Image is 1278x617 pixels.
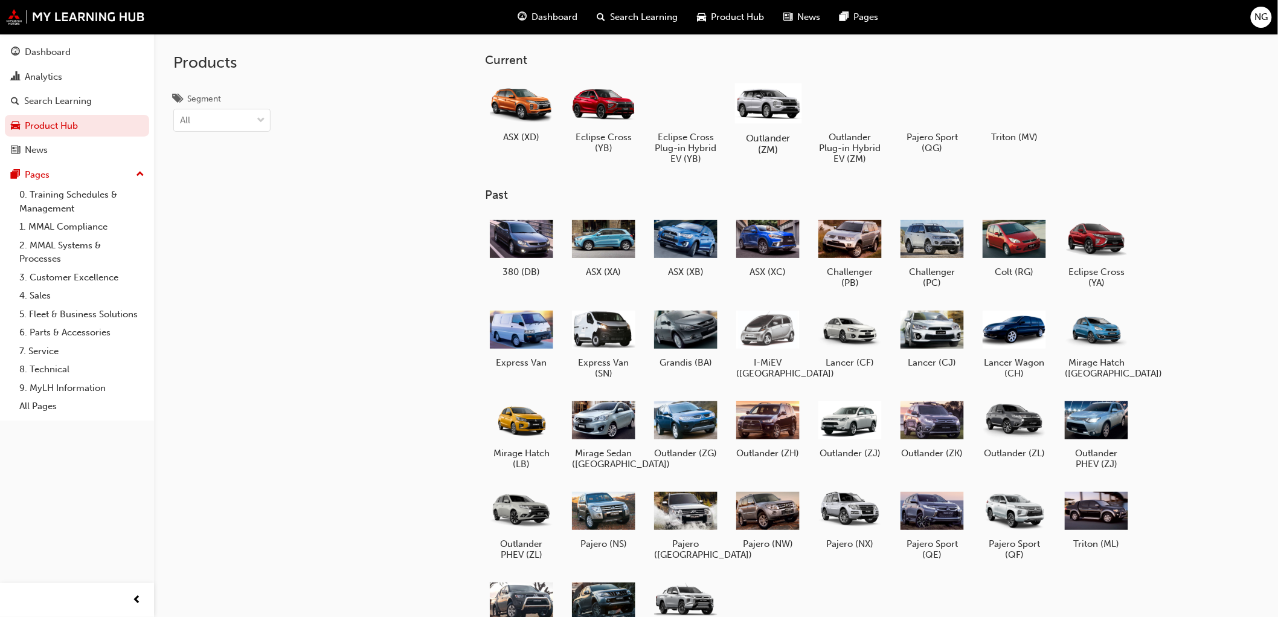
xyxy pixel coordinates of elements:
h5: Eclipse Cross Plug-in Hybrid EV (YB) [654,132,718,164]
a: 3. Customer Excellence [14,268,149,287]
h5: Pajero Sport (QG) [901,132,964,153]
img: mmal [6,9,145,25]
button: Pages [5,164,149,186]
a: Pajero (NS) [568,484,640,554]
button: NG [1251,7,1272,28]
h5: Pajero Sport (QE) [901,538,964,560]
h5: Mirage Hatch (LB) [490,448,553,470]
h5: ASX (XD) [490,132,553,143]
a: ASX (XA) [568,212,640,282]
a: Pajero Sport (QE) [896,484,969,565]
h5: Challenger (PB) [818,267,882,288]
a: 6. Parts & Accessories [14,323,149,342]
button: DashboardAnalyticsSearch LearningProduct HubNews [5,39,149,164]
a: Grandis (BA) [650,303,722,373]
a: Product Hub [5,115,149,137]
div: Search Learning [24,94,92,108]
a: ASX (XC) [732,212,804,282]
h3: Current [486,53,1172,67]
a: Lancer (CJ) [896,303,969,373]
a: Pajero (NX) [814,484,887,554]
h5: Pajero (NS) [572,538,635,549]
a: Challenger (PB) [814,212,887,293]
a: Eclipse Cross (YA) [1061,212,1133,293]
h5: 380 (DB) [490,267,553,277]
a: Outlander (ZK) [896,393,969,464]
h5: ASX (XB) [654,267,718,277]
h5: Triton (MV) [983,132,1046,143]
a: ASX (XB) [650,212,722,282]
a: Outlander (ZH) [732,393,804,464]
a: Search Learning [5,90,149,112]
h5: Eclipse Cross (YB) [572,132,635,153]
a: Eclipse Cross Plug-in Hybrid EV (YB) [650,77,722,169]
span: down-icon [257,113,265,129]
a: 5. Fleet & Business Solutions [14,305,149,324]
h5: Outlander (ZL) [983,448,1046,459]
a: car-iconProduct Hub [687,5,774,30]
a: Outlander PHEV (ZL) [486,484,558,565]
span: NG [1255,10,1268,24]
span: Product Hub [711,10,764,24]
a: Pajero ([GEOGRAPHIC_DATA]) [650,484,722,565]
h5: Pajero ([GEOGRAPHIC_DATA]) [654,538,718,560]
h5: Colt (RG) [983,267,1046,277]
span: car-icon [11,121,20,132]
a: Express Van (SN) [568,303,640,384]
h5: Outlander (ZM) [734,132,801,155]
a: All Pages [14,397,149,416]
a: Outlander (ZM) [732,77,804,158]
h5: Pajero Sport (QF) [983,538,1046,560]
div: News [25,143,48,157]
a: guage-iconDashboard [508,5,587,30]
h5: Outlander Plug-in Hybrid EV (ZM) [818,132,882,164]
h5: Pajero (NW) [736,538,800,549]
span: prev-icon [133,593,142,608]
h5: Lancer (CF) [818,357,882,368]
span: tags-icon [173,94,182,105]
a: Colt (RG) [978,212,1051,282]
a: 2. MMAL Systems & Processes [14,236,149,268]
span: news-icon [783,10,792,25]
h3: Past [486,188,1172,202]
span: Dashboard [531,10,577,24]
a: Analytics [5,66,149,88]
a: Mirage Hatch ([GEOGRAPHIC_DATA]) [1061,303,1133,384]
h5: Outlander (ZJ) [818,448,882,459]
a: Triton (ML) [1061,484,1133,554]
div: Analytics [25,70,62,84]
a: Pajero Sport (QF) [978,484,1051,565]
a: Challenger (PC) [896,212,969,293]
h5: Outlander PHEV (ZL) [490,538,553,560]
span: News [797,10,820,24]
div: Pages [25,168,50,182]
a: search-iconSearch Learning [587,5,687,30]
span: chart-icon [11,72,20,83]
a: Express Van [486,303,558,373]
h5: Eclipse Cross (YA) [1065,267,1128,288]
a: Outlander PHEV (ZJ) [1061,393,1133,474]
a: News [5,139,149,161]
a: Lancer Wagon (CH) [978,303,1051,384]
a: ASX (XD) [486,77,558,147]
a: 380 (DB) [486,212,558,282]
a: Lancer (CF) [814,303,887,373]
h5: Outlander (ZK) [901,448,964,459]
span: search-icon [11,96,19,107]
h5: Triton (ML) [1065,538,1128,549]
a: Dashboard [5,41,149,63]
a: Outlander (ZG) [650,393,722,464]
h5: Lancer (CJ) [901,357,964,368]
span: guage-icon [518,10,527,25]
h5: ASX (XA) [572,267,635,277]
span: car-icon [697,10,706,25]
a: Pajero Sport (QG) [896,77,969,158]
h5: Grandis (BA) [654,357,718,368]
h5: Express Van (SN) [572,357,635,379]
div: All [180,114,190,128]
span: Search Learning [610,10,678,24]
span: pages-icon [11,170,20,181]
a: 8. Technical [14,360,149,379]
